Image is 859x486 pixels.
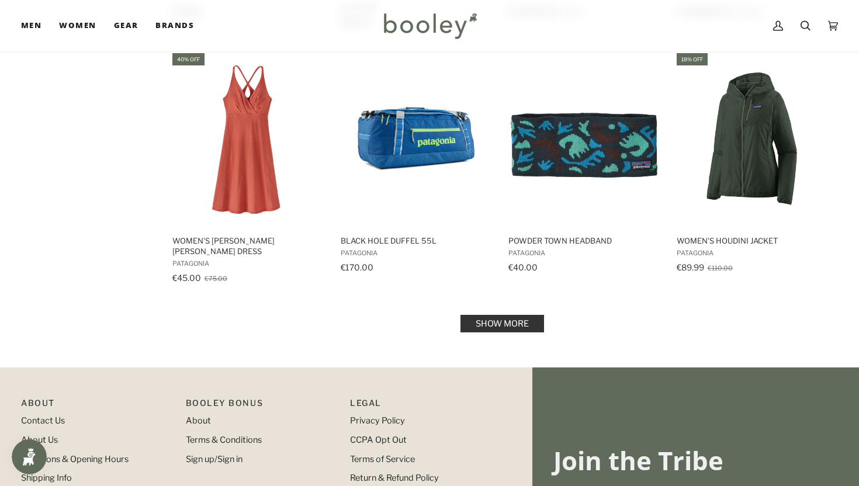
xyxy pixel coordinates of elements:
img: Patagonia Black Hole Duffel 55L Vessel Blue - Booley Galway [339,61,494,216]
img: Patagonia Women's Houdini Jacket Hemlock Green - Booley Galway [675,61,830,216]
div: 18% off [677,53,708,65]
span: €89.99 [677,262,704,272]
span: Black Hole Duffel 55L [341,235,492,246]
span: Men [21,20,41,32]
h3: Join the Tribe [553,445,838,477]
div: Pagination [172,318,832,329]
img: Booley [379,9,481,43]
p: Pipeline_Footer Main [21,397,174,415]
a: About Us [21,435,58,445]
iframe: Button to open loyalty program pop-up [12,439,47,474]
a: CCPA Opt Out [350,435,407,445]
a: About [186,415,211,426]
span: €75.00 [205,275,227,283]
a: Contact Us [21,415,65,426]
span: Patagonia [677,249,828,257]
a: Locations & Opening Hours [21,454,129,464]
span: Gear [114,20,138,32]
span: €40.00 [508,262,538,272]
span: Patagonia [341,249,492,257]
p: Booley Bonus [186,397,339,415]
a: Shipping Info [21,473,72,483]
span: €110.00 [708,264,733,272]
a: Return & Refund Policy [350,473,439,483]
span: Patagonia [508,249,660,257]
span: €170.00 [341,262,373,272]
p: Pipeline_Footer Sub [350,397,503,415]
span: Women [59,20,96,32]
a: Women's Amber Dawn Dress [171,51,325,287]
a: Sign up/Sign in [186,454,243,464]
img: Patagonia Women's Amber Dawn Dress Quartz Coral - Booley Galway [171,61,325,216]
a: Show more [460,315,544,332]
a: Privacy Policy [350,415,405,426]
a: Terms & Conditions [186,435,262,445]
a: Black Hole Duffel 55L [339,51,494,287]
span: Women's [PERSON_NAME] [PERSON_NAME] Dress [172,235,324,256]
span: Powder Town Headband [508,235,660,246]
span: Brands [155,20,194,32]
a: Women's Houdini Jacket [675,51,830,287]
span: Patagonia [172,259,324,268]
a: Terms of Service [350,454,415,464]
div: 40% off [172,53,205,65]
span: €45.00 [172,273,201,283]
span: Women's Houdini Jacket [677,235,828,246]
img: Patagonia Powder Town Headband Across Oceans: Smolder Blue - Booley Galway [507,61,661,216]
a: Powder Town Headband [507,51,661,287]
